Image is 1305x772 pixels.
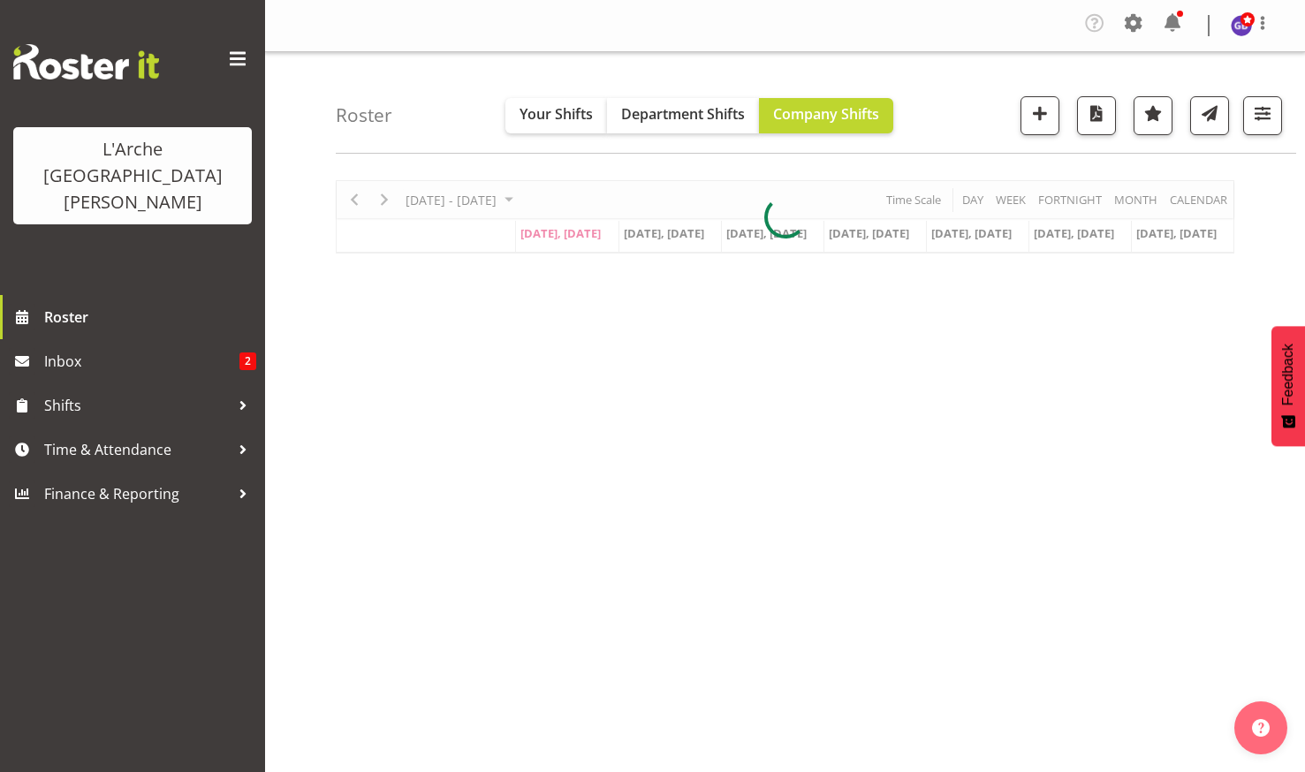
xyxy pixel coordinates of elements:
img: help-xxl-2.png [1252,719,1270,737]
button: Add a new shift [1020,96,1059,135]
span: Department Shifts [621,104,745,124]
div: L'Arche [GEOGRAPHIC_DATA][PERSON_NAME] [31,136,234,216]
button: Download a PDF of the roster according to the set date range. [1077,96,1116,135]
span: Company Shifts [773,104,879,124]
span: Time & Attendance [44,436,230,463]
img: Rosterit website logo [13,44,159,79]
button: Your Shifts [505,98,607,133]
span: Roster [44,304,256,330]
span: Shifts [44,392,230,419]
h4: Roster [336,105,392,125]
span: Inbox [44,348,239,375]
button: Filter Shifts [1243,96,1282,135]
button: Highlight an important date within the roster. [1134,96,1172,135]
span: Your Shifts [520,104,593,124]
button: Department Shifts [607,98,759,133]
button: Send a list of all shifts for the selected filtered period to all rostered employees. [1190,96,1229,135]
span: Finance & Reporting [44,481,230,507]
button: Company Shifts [759,98,893,133]
span: Feedback [1280,344,1296,405]
span: 2 [239,352,256,370]
button: Feedback - Show survey [1271,326,1305,446]
img: gillian-bradshaw10168.jpg [1231,15,1252,36]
